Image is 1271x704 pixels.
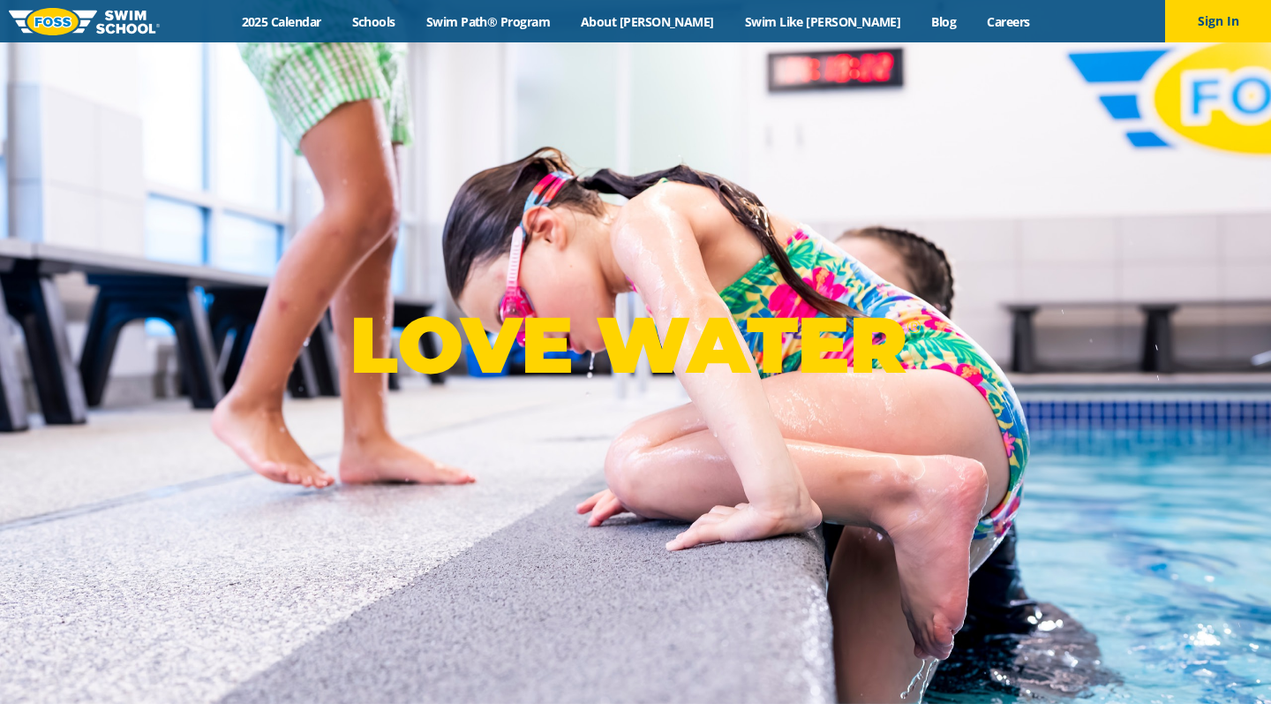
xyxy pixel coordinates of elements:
[972,13,1045,30] a: Careers
[566,13,730,30] a: About [PERSON_NAME]
[906,315,921,337] sup: ®
[916,13,972,30] a: Blog
[729,13,916,30] a: Swim Like [PERSON_NAME]
[336,13,410,30] a: Schools
[410,13,565,30] a: Swim Path® Program
[9,8,160,35] img: FOSS Swim School Logo
[350,298,921,392] p: LOVE WATER
[226,13,336,30] a: 2025 Calendar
